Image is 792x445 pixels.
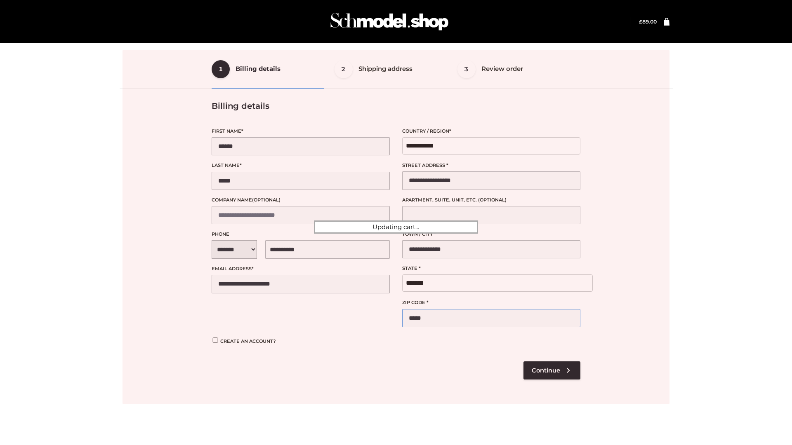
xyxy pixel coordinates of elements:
bdi: 89.00 [639,19,657,25]
span: £ [639,19,642,25]
img: Schmodel Admin 964 [328,5,451,38]
div: Updating cart... [314,220,478,234]
a: £89.00 [639,19,657,25]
